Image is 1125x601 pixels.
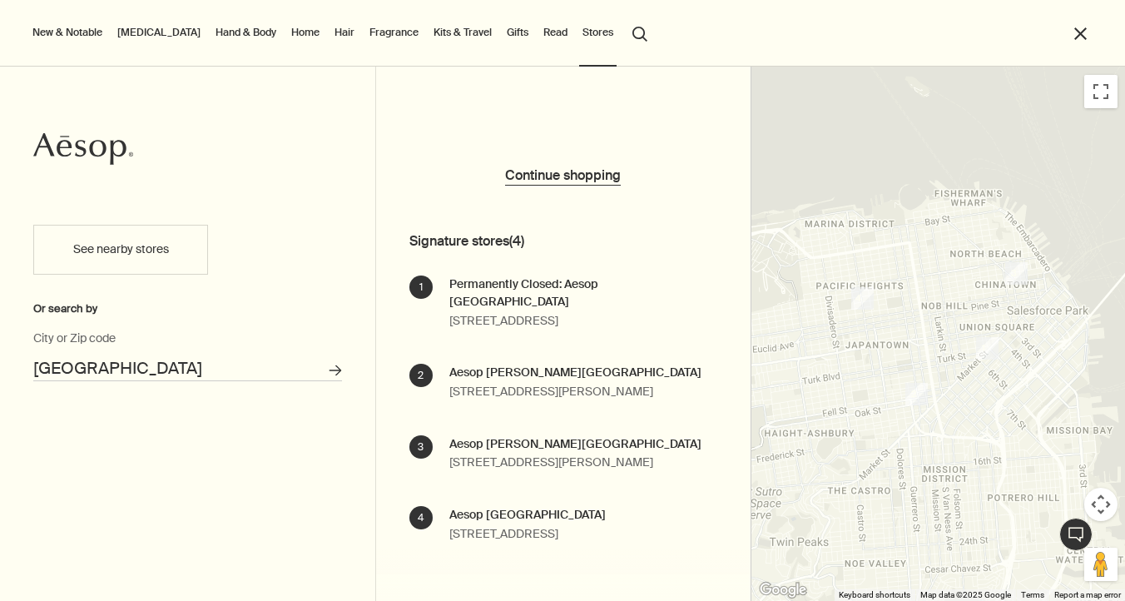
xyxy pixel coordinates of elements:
button: Online Preferences, Opens the preference center dialog [809,546,913,579]
div: 2 [905,383,928,405]
button: New & Notable [29,22,106,42]
div: 2 [409,364,433,387]
a: [MEDICAL_DATA] [114,22,204,42]
div: 4 [409,506,433,529]
button: Close [1080,544,1117,580]
div: This website uses cookies (and similar technologies) to enhance user experience, for advertising,... [27,544,619,593]
button: Live Assistance [1059,518,1093,551]
button: See nearby stores [33,225,208,275]
button: Stores [579,22,617,42]
div: Aesop [GEOGRAPHIC_DATA] [449,506,606,524]
a: Hair [331,22,358,42]
button: Continue shopping [505,166,621,186]
button: Map camera controls [1084,488,1118,521]
strong: Signature stores ( 4 ) [409,226,751,256]
a: Read [540,22,571,42]
a: Kits & Travel [430,22,495,42]
a: More information about your privacy, opens in a new tab [361,577,428,591]
div: 1 [976,337,999,360]
div: 3 [409,435,433,459]
div: Permanently Closed: Aesop [GEOGRAPHIC_DATA] [449,276,718,311]
a: Hand & Body [212,22,280,42]
div: Or search by [33,300,342,318]
div: 3 [1005,262,1028,285]
a: Gifts [503,22,532,42]
div: 4 [851,287,874,310]
a: Fragrance [366,22,422,42]
div: 1 [409,276,433,299]
div: Aesop [PERSON_NAME][GEOGRAPHIC_DATA] [449,435,701,454]
button: Open search [625,17,655,48]
button: Close the Menu [1071,24,1090,43]
svg: Aesop [33,132,133,166]
a: Aesop [33,132,133,170]
a: Home [288,22,323,42]
div: Aesop [PERSON_NAME][GEOGRAPHIC_DATA] [449,364,701,382]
